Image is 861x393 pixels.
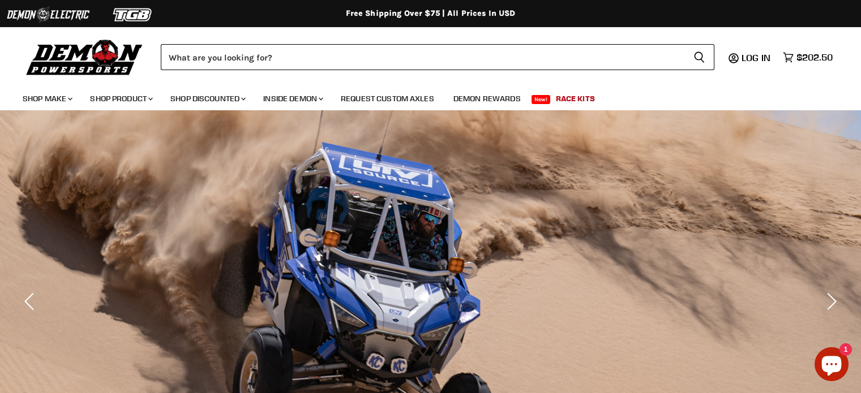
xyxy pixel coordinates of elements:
[20,290,42,313] button: Previous
[255,87,330,110] a: Inside Demon
[736,53,777,63] a: Log in
[162,87,252,110] a: Shop Discounted
[532,95,551,104] span: New!
[6,4,91,25] img: Demon Electric Logo 2
[23,37,147,77] img: Demon Powersports
[819,290,841,313] button: Next
[811,347,852,384] inbox-online-store-chat: Shopify online store chat
[742,52,770,63] span: Log in
[547,87,603,110] a: Race Kits
[91,4,175,25] img: TGB Logo 2
[82,87,160,110] a: Shop Product
[445,87,529,110] a: Demon Rewards
[684,44,714,70] button: Search
[777,49,838,66] a: $202.50
[796,52,833,63] span: $202.50
[161,44,684,70] input: Search
[14,83,830,110] ul: Main menu
[332,87,443,110] a: Request Custom Axles
[14,87,79,110] a: Shop Make
[161,44,714,70] form: Product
